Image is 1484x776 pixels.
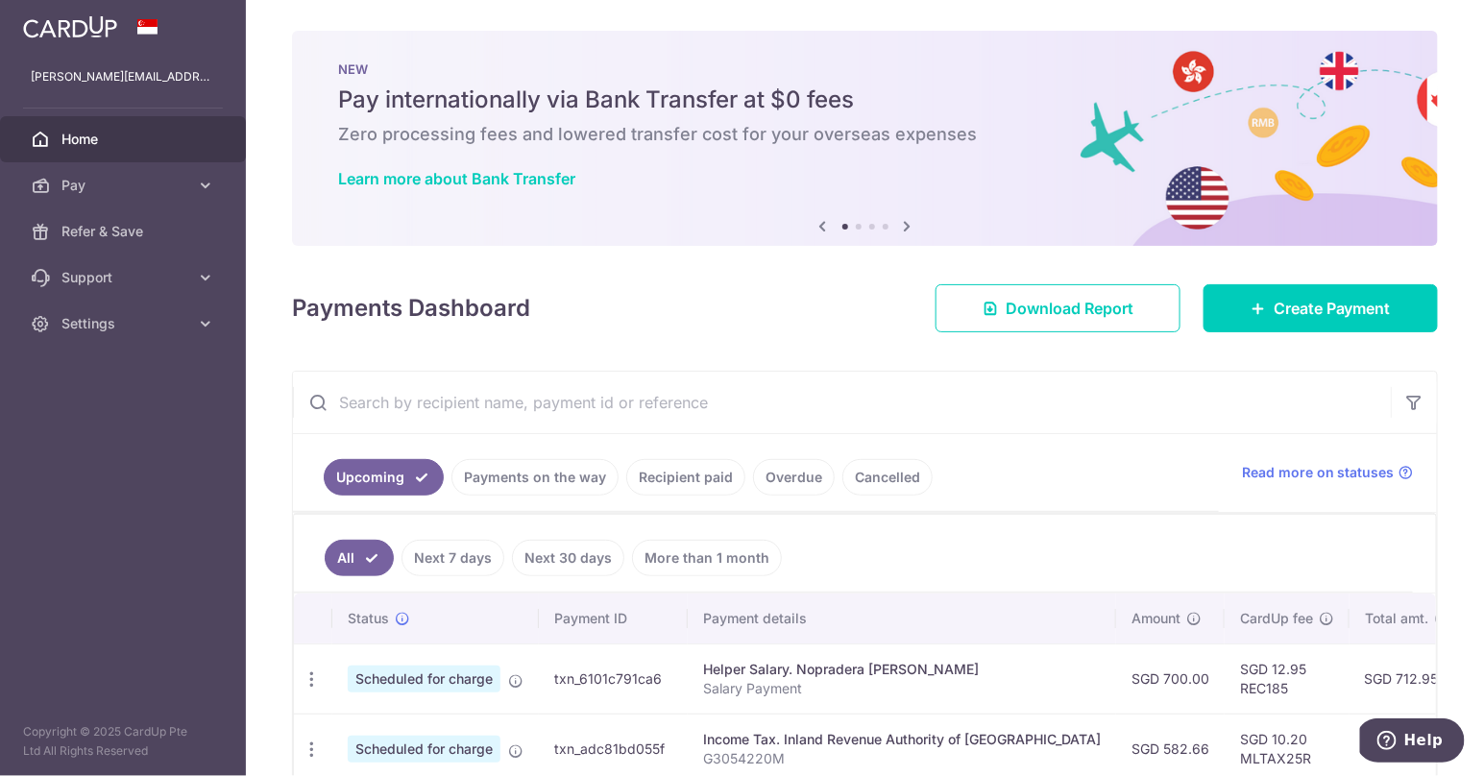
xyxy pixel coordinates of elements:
[61,268,188,287] span: Support
[61,314,188,333] span: Settings
[1225,643,1350,714] td: SGD 12.95 REC185
[31,67,215,86] p: [PERSON_NAME][EMAIL_ADDRESS][PERSON_NAME][DOMAIN_NAME]
[1131,609,1180,628] span: Amount
[1274,297,1391,320] span: Create Payment
[753,459,835,496] a: Overdue
[324,459,444,496] a: Upcoming
[703,679,1101,698] p: Salary Payment
[292,291,530,326] h4: Payments Dashboard
[842,459,933,496] a: Cancelled
[61,176,188,195] span: Pay
[936,284,1180,332] a: Download Report
[338,85,1392,115] h5: Pay internationally via Bank Transfer at $0 fees
[1116,643,1225,714] td: SGD 700.00
[1204,284,1438,332] a: Create Payment
[703,730,1101,749] div: Income Tax. Inland Revenue Authority of [GEOGRAPHIC_DATA]
[632,540,782,576] a: More than 1 month
[626,459,745,496] a: Recipient paid
[688,594,1116,643] th: Payment details
[338,169,575,188] a: Learn more about Bank Transfer
[451,459,619,496] a: Payments on the way
[338,61,1392,77] p: NEW
[348,666,500,692] span: Scheduled for charge
[512,540,624,576] a: Next 30 days
[1240,609,1313,628] span: CardUp fee
[1350,643,1465,714] td: SGD 712.95
[325,540,394,576] a: All
[703,749,1101,768] p: G3054220M
[1006,297,1133,320] span: Download Report
[1242,463,1395,482] span: Read more on statuses
[23,15,117,38] img: CardUp
[1242,463,1414,482] a: Read more on statuses
[292,31,1438,246] img: Bank transfer banner
[401,540,504,576] a: Next 7 days
[539,643,688,714] td: txn_6101c791ca6
[703,660,1101,679] div: Helper Salary. Nopradera [PERSON_NAME]
[293,372,1391,433] input: Search by recipient name, payment id or reference
[61,222,188,241] span: Refer & Save
[61,130,188,149] span: Home
[348,609,389,628] span: Status
[1365,609,1428,628] span: Total amt.
[539,594,688,643] th: Payment ID
[338,123,1392,146] h6: Zero processing fees and lowered transfer cost for your overseas expenses
[348,736,500,763] span: Scheduled for charge
[1360,718,1465,766] iframe: Opens a widget where you can find more information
